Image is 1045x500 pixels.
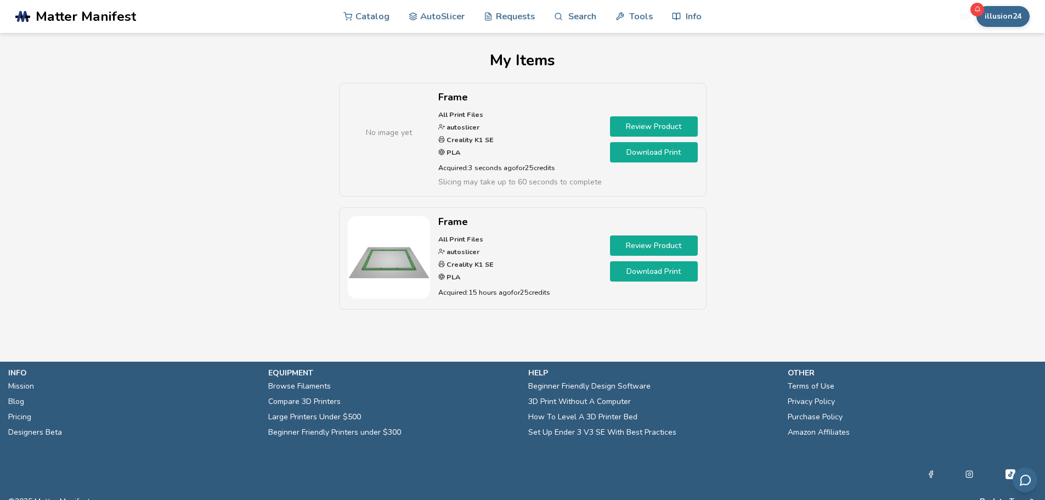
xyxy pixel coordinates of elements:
p: info [8,367,257,379]
a: Compare 3D Printers [268,394,341,409]
strong: Creality K1 SE [445,135,494,144]
a: Review Product [610,116,698,137]
a: Pricing [8,409,31,425]
a: Instagram [965,468,973,481]
a: Facebook [927,468,935,481]
button: Send feedback via email [1013,468,1037,492]
a: Terms of Use [788,379,834,394]
button: illusion24 [976,6,1030,27]
a: Review Product [610,235,698,256]
a: Designers Beta [8,425,62,440]
a: Blog [8,394,24,409]
span: No image yet [366,127,412,138]
a: Browse Filaments [268,379,331,394]
strong: PLA [445,148,460,157]
a: Beginner Friendly Printers under $300 [268,425,401,440]
strong: PLA [445,272,460,282]
a: Beginner Friendly Design Software [528,379,651,394]
a: Download Print [610,142,698,162]
strong: autoslicer [445,247,479,256]
h2: Frame [438,92,602,103]
p: Acquired: 3 seconds ago for 25 credits [438,162,602,173]
strong: Creality K1 SE [445,260,494,269]
a: Large Printers Under $500 [268,409,361,425]
p: other [788,367,1037,379]
a: Amazon Affiliates [788,425,850,440]
a: Tiktok [1004,468,1017,481]
strong: autoslicer [445,122,479,132]
p: equipment [268,367,517,379]
a: 3D Print Without A Computer [528,394,631,409]
a: How To Level A 3D Printer Bed [528,409,637,425]
a: Download Print [610,261,698,282]
h1: My Items [50,52,996,69]
a: Set Up Ender 3 V3 SE With Best Practices [528,425,676,440]
span: Slicing may take up to 60 seconds to complete [438,177,602,187]
strong: All Print Files [438,110,483,119]
p: help [528,367,777,379]
span: Matter Manifest [36,9,136,24]
a: Mission [8,379,34,394]
img: Frame [348,216,430,299]
h2: Frame [438,216,602,228]
p: Acquired: 15 hours ago for 25 credits [438,286,602,298]
a: Privacy Policy [788,394,835,409]
strong: All Print Files [438,234,483,244]
a: Purchase Policy [788,409,843,425]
